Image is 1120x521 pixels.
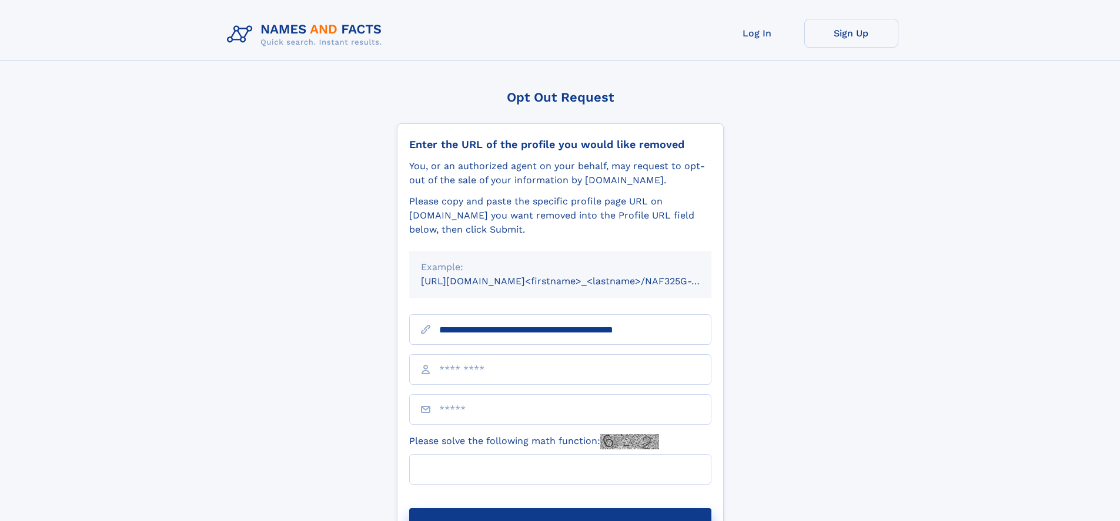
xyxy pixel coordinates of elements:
label: Please solve the following math function: [409,434,659,449]
div: Please copy and paste the specific profile page URL on [DOMAIN_NAME] you want removed into the Pr... [409,194,711,237]
a: Log In [710,19,804,48]
a: Sign Up [804,19,898,48]
div: Enter the URL of the profile you would like removed [409,138,711,151]
div: You, or an authorized agent on your behalf, may request to opt-out of the sale of your informatio... [409,159,711,187]
img: Logo Names and Facts [222,19,392,51]
div: Opt Out Request [397,90,724,105]
small: [URL][DOMAIN_NAME]<firstname>_<lastname>/NAF325G-xxxxxxxx [421,275,734,287]
div: Example: [421,260,700,274]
